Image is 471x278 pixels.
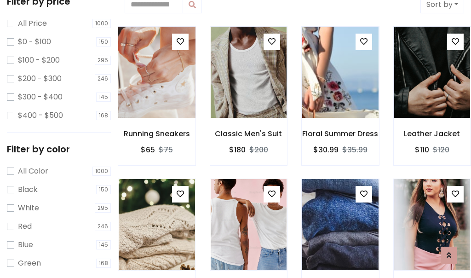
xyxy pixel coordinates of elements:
label: $300 - $400 [18,92,63,103]
h6: $30.99 [313,145,339,154]
del: $200 [249,145,268,155]
span: 295 [95,56,111,65]
label: Red [18,221,32,232]
label: All Color [18,166,48,177]
del: $120 [433,145,449,155]
span: 150 [96,185,111,194]
span: 295 [95,203,111,213]
h6: $110 [415,145,429,154]
label: $400 - $500 [18,110,63,121]
span: 246 [95,222,111,231]
label: $100 - $200 [18,55,60,66]
label: Green [18,258,41,269]
label: All Price [18,18,47,29]
label: Blue [18,239,33,250]
del: $35.99 [342,145,368,155]
h6: $65 [141,145,155,154]
span: 246 [95,74,111,83]
del: $75 [159,145,173,155]
span: 168 [96,259,111,268]
span: 145 [96,93,111,102]
label: $200 - $300 [18,73,62,84]
label: White [18,203,39,214]
label: $0 - $100 [18,36,51,47]
span: 150 [96,37,111,46]
h6: Running Sneakers [118,129,195,138]
span: 1000 [92,19,111,28]
span: 145 [96,240,111,249]
h6: $180 [229,145,246,154]
label: Black [18,184,38,195]
h6: Leather Jacket [394,129,471,138]
span: 168 [96,111,111,120]
h6: Floral Summer Dress [302,129,379,138]
h6: Classic Men's Suit [210,129,287,138]
h5: Filter by color [7,144,111,155]
span: 1000 [92,167,111,176]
